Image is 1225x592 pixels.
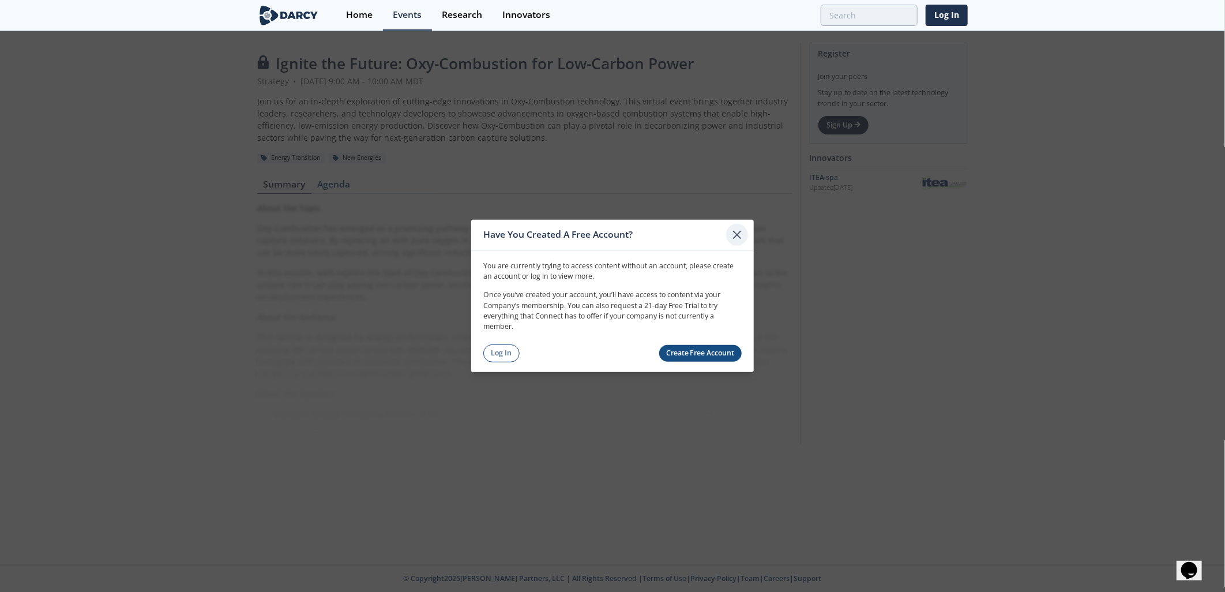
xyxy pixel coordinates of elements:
[346,10,373,20] div: Home
[659,345,742,362] a: Create Free Account
[442,10,482,20] div: Research
[393,10,422,20] div: Events
[257,5,320,25] img: logo-wide.svg
[483,224,726,246] div: Have You Created A Free Account?
[821,5,918,26] input: Advanced Search
[483,290,742,332] p: Once you’ve created your account, you’ll have access to content via your Company’s membership. Yo...
[502,10,550,20] div: Innovators
[483,260,742,282] p: You are currently trying to access content without an account, please create an account or log in...
[483,344,520,362] a: Log In
[926,5,968,26] a: Log In
[1177,546,1213,580] iframe: chat widget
